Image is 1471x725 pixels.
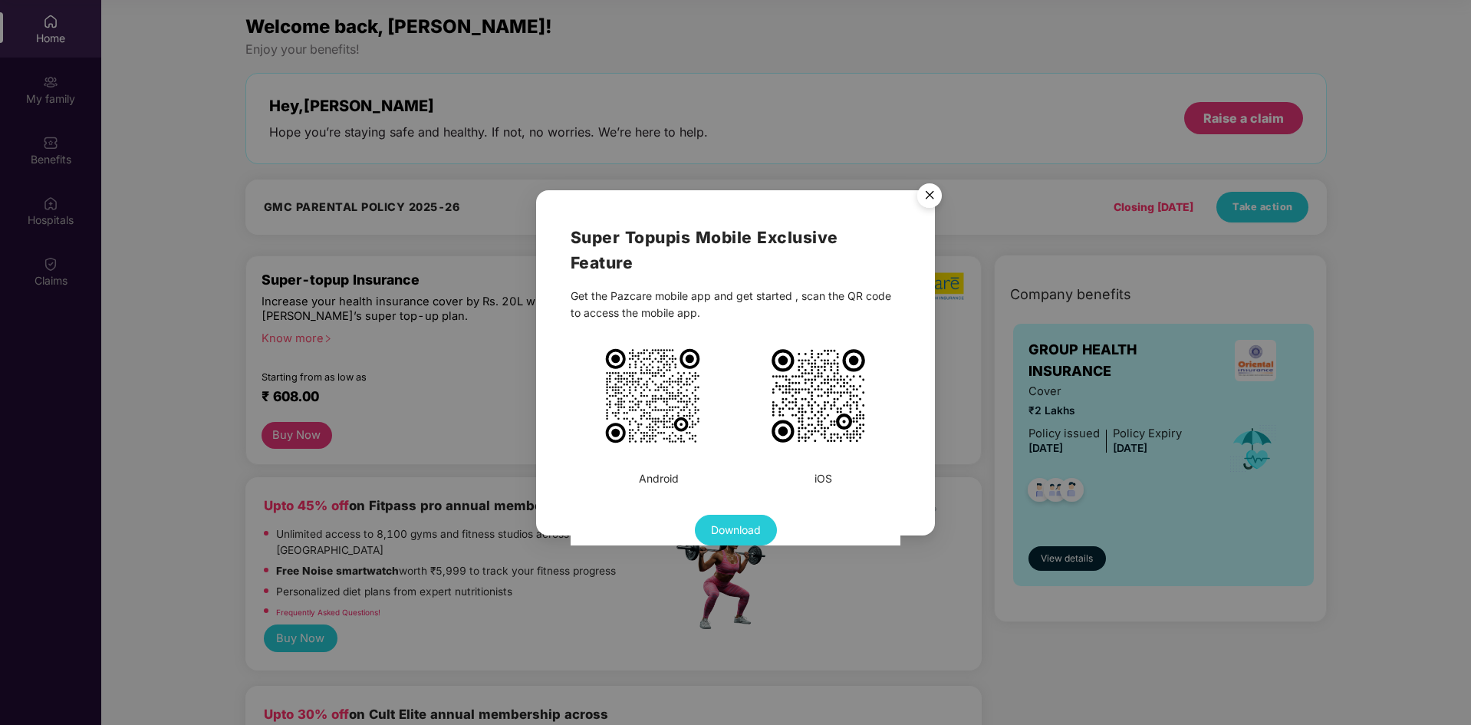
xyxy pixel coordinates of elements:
span: Download [711,521,761,538]
img: svg+xml;base64,PHN2ZyB4bWxucz0iaHR0cDovL3d3dy53My5vcmcvMjAwMC9zdmciIHdpZHRoPSI1NiIgaGVpZ2h0PSI1Ni... [908,176,951,219]
button: Close [908,176,949,217]
h2: Super Topup is Mobile Exclusive Feature [571,224,900,275]
div: Android [639,470,679,486]
div: iOS [814,470,832,486]
img: PiA8c3ZnIHdpZHRoPSIxMDIzIiBoZWlnaHQ9IjEwMjMiIHZpZXdCb3g9Ii0xIC0xIDMxIDMxIiB4bWxucz0iaHR0cDovL3d3d... [768,345,868,445]
button: Download [695,514,777,545]
div: Get the Pazcare mobile app and get started , scan the QR code to access the mobile app. [571,287,900,321]
img: PiA8c3ZnIHdpZHRoPSIxMDE1IiBoZWlnaHQ9IjEwMTUiIHZpZXdCb3g9Ii0xIC0xIDM1IDM1IiB4bWxucz0iaHR0cDovL3d3d... [603,345,703,445]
